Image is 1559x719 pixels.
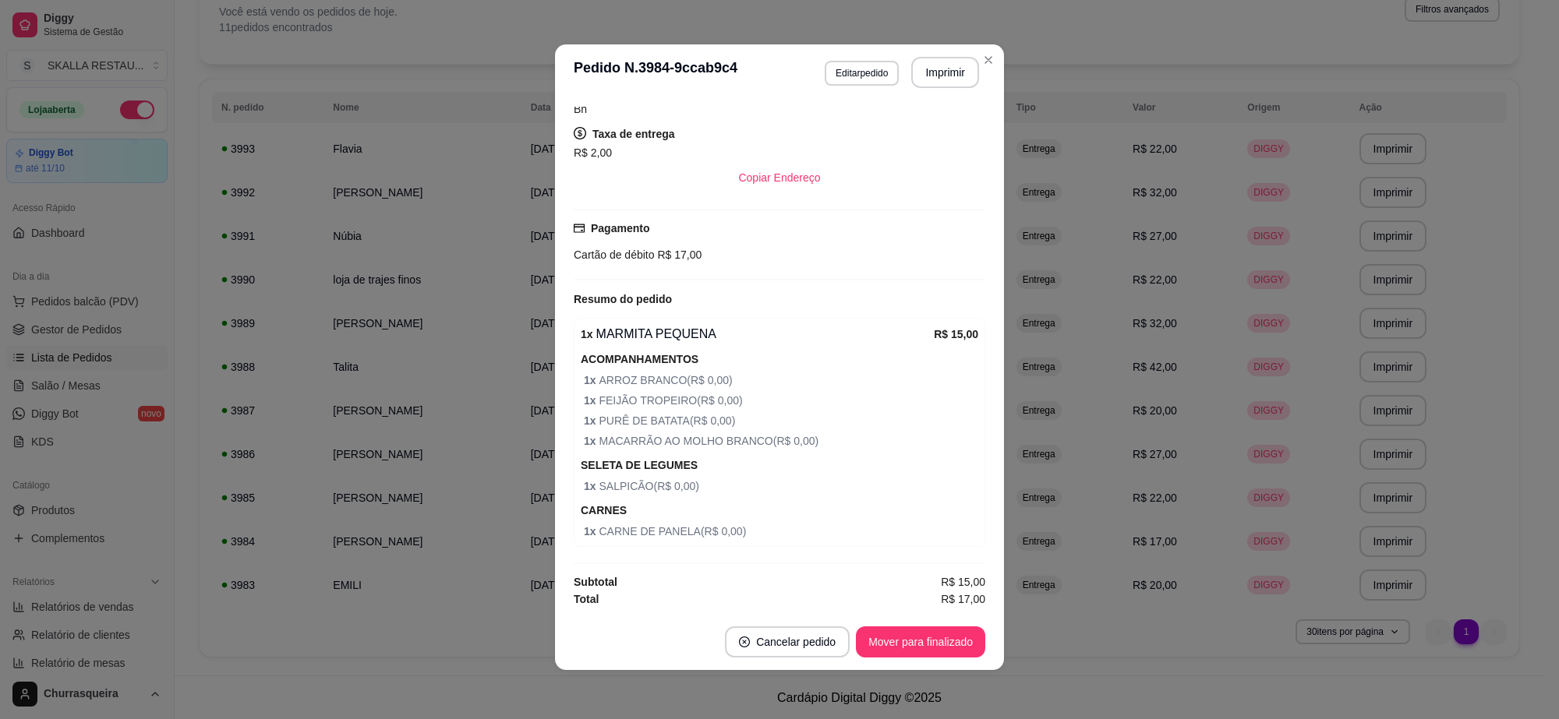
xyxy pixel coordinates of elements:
[574,248,655,261] span: Cartão de débito
[574,57,737,88] h3: Pedido N. 3984-9ccab9c4
[581,353,698,365] strong: ACOMPANHAMENTOS
[584,480,599,492] strong: 1 x
[574,576,617,588] strong: Subtotal
[581,328,593,340] strong: 1 x
[574,146,612,159] span: R$ 2,00
[584,392,978,409] span: FEIJÃO TROPEIRO ( R$ 0,00 )
[574,223,585,234] span: credit-card
[584,394,599,407] strong: 1 x
[725,626,850,657] button: close-circleCancelar pedido
[574,593,599,605] strong: Total
[581,459,698,471] strong: SELETA DE LEGUMES
[976,48,1001,72] button: Close
[584,435,599,447] strong: 1 x
[584,414,599,427] strong: 1 x
[941,590,985,608] span: R$ 17,00
[934,328,978,340] strong: R$ 15,00
[655,248,702,261] span: R$ 17,00
[584,525,599,537] strong: 1 x
[574,127,586,139] span: dollar
[941,573,985,590] span: R$ 15,00
[726,162,833,193] button: Copiar Endereço
[574,293,672,305] strong: Resumo do pedido
[584,432,978,449] span: MACARRÃO AO MOLHO BRANCO ( R$ 0,00 )
[584,478,978,495] span: SALPICÃO ( R$ 0,00 )
[574,103,587,115] span: Bh
[592,128,675,140] strong: Taxa de entrega
[911,57,979,88] button: Imprimir
[584,412,978,429] span: PURÊ DE BATATA ( R$ 0,00 )
[739,636,750,647] span: close-circle
[856,626,985,657] button: Mover para finalizado
[584,372,978,389] span: ARROZ BRANCO ( R$ 0,00 )
[591,222,649,234] strong: Pagamento
[581,325,934,344] div: MARMITA PEQUENA
[584,374,599,386] strong: 1 x
[825,61,899,86] button: Editarpedido
[581,504,627,516] strong: CARNES
[584,523,978,540] span: CARNE DE PANELA ( R$ 0,00 )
